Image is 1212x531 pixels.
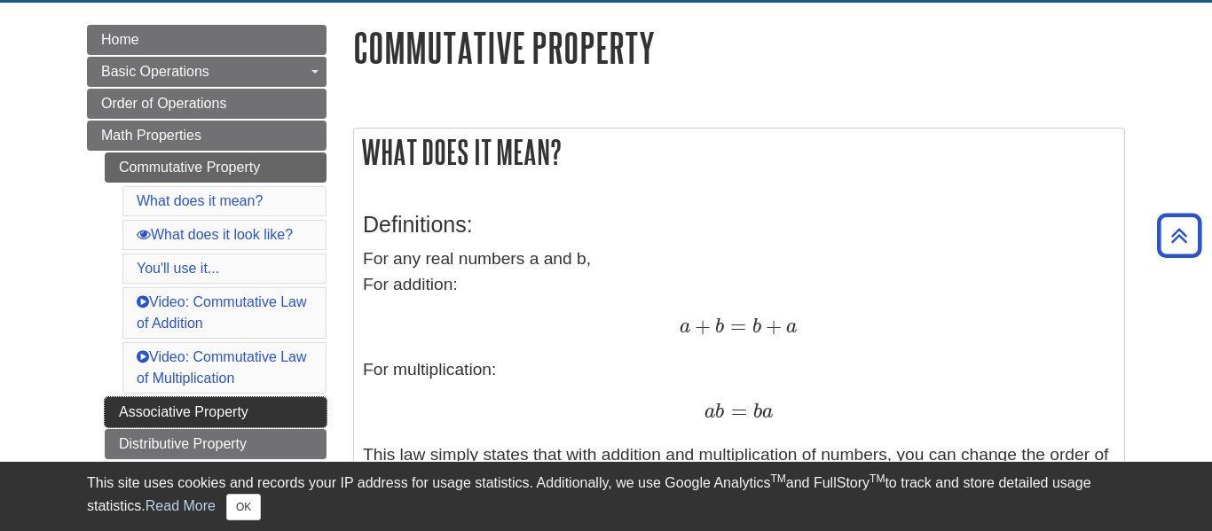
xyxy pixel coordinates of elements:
[105,397,327,427] a: Associative Property
[87,121,327,151] a: Math Properties
[363,246,1115,493] p: For any real numbers a and b, For addition: For multiplication: This law simply states that with ...
[724,399,746,423] span: =
[137,349,307,386] a: Video: Commutative Law of Multiplication
[226,494,261,520] button: Close
[101,64,209,79] span: Basic Operations
[1151,223,1208,247] a: Back to Top
[105,429,327,459] a: Distributive Property
[704,402,715,422] span: a
[87,89,327,119] a: Order of Operations
[146,498,216,513] a: Read More
[782,317,797,337] span: a
[363,212,1115,238] h3: Definitions:
[101,96,226,111] span: Order of Operations
[715,402,724,422] span: b
[137,261,219,276] a: You'll use it...
[353,25,1125,70] h1: Commutative Property
[87,25,327,55] a: Home
[137,227,293,242] a: What does it look like?
[87,57,327,87] a: Basic Operations
[101,128,201,143] span: Math Properties
[711,317,724,337] span: b
[724,314,746,338] span: =
[87,472,1125,520] div: This site uses cookies and records your IP address for usage statistics. Additionally, we use Goo...
[105,152,327,183] a: Commutative Property
[354,129,1124,176] h2: What does it mean?
[747,402,762,422] span: b
[770,472,785,485] sup: TM
[137,294,307,331] a: Video: Commutative Law of Addition
[690,314,711,338] span: +
[746,317,761,337] span: b
[762,402,773,422] span: a
[101,32,139,47] span: Home
[680,317,690,337] span: a
[761,314,782,338] span: +
[137,193,263,208] a: What does it mean?
[870,472,885,485] sup: TM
